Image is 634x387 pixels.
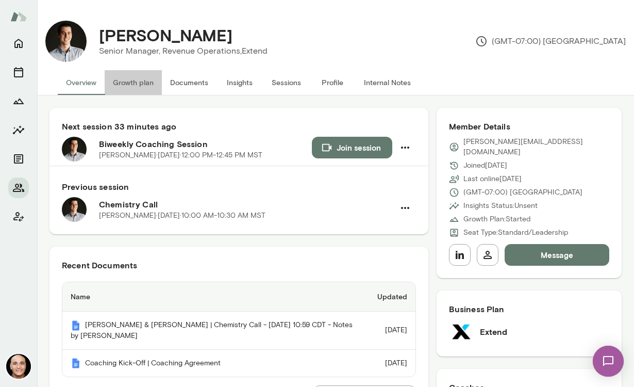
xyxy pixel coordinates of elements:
button: Insights [8,120,29,140]
p: [PERSON_NAME] · [DATE] · 12:00 PM-12:45 PM MST [99,150,262,160]
th: Coaching Kick-Off | Coaching Agreement [62,350,369,377]
button: Message [505,244,609,266]
button: Sessions [8,62,29,83]
button: Profile [309,70,356,95]
h6: Member Details [449,120,609,133]
th: Name [62,282,369,312]
p: Senior Manager, Revenue Operations, Extend [99,45,268,57]
h6: Chemistry Call [99,198,394,211]
button: Insights [216,70,263,95]
button: Documents [8,149,29,169]
img: Mento [71,320,81,331]
h6: Biweekly Coaching Session [99,138,312,150]
button: Growth plan [105,70,162,95]
button: Documents [162,70,216,95]
th: Updated [369,282,415,312]
button: Home [8,33,29,54]
td: [DATE] [369,312,415,350]
button: Members [8,178,29,198]
p: (GMT-07:00) [GEOGRAPHIC_DATA] [475,35,626,47]
p: Insights Status: Unsent [463,201,538,211]
p: [PERSON_NAME][EMAIL_ADDRESS][DOMAIN_NAME] [463,137,609,157]
p: [PERSON_NAME] · [DATE] · 10:00 AM-10:30 AM MST [99,211,265,221]
p: Last online [DATE] [463,174,522,184]
h6: Business Plan [449,303,609,315]
button: Overview [58,70,105,95]
img: Dean Poplawski [45,21,87,62]
button: Sessions [263,70,309,95]
img: Mento [10,7,27,26]
td: [DATE] [369,350,415,377]
button: Growth Plan [8,91,29,111]
button: Join session [312,137,392,158]
p: Joined [DATE] [463,160,507,171]
img: Mento [71,358,81,368]
h6: Recent Documents [62,259,416,271]
h6: Extend [480,326,508,338]
h4: [PERSON_NAME] [99,25,232,45]
button: Client app [8,206,29,227]
h6: Next session 33 minutes ago [62,120,416,133]
p: Seat Type: Standard/Leadership [463,228,568,238]
p: (GMT-07:00) [GEOGRAPHIC_DATA] [463,187,582,198]
p: Growth Plan: Started [463,214,530,224]
button: Internal Notes [356,70,419,95]
th: [PERSON_NAME] & [PERSON_NAME] | Chemistry Call - [DATE] 10:59 CDT - Notes by [PERSON_NAME] [62,312,369,350]
h6: Previous session [62,181,416,193]
img: James Menezes [6,354,31,379]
